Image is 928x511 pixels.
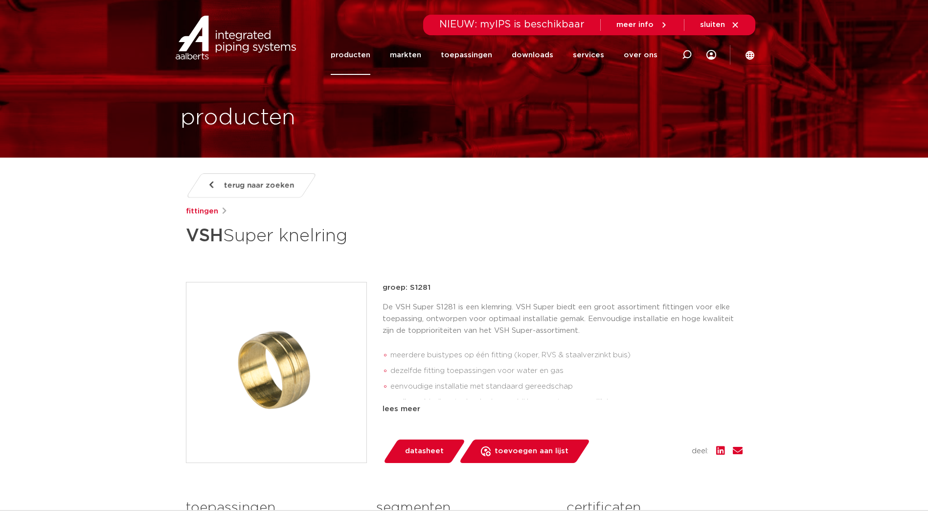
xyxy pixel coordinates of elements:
[512,35,553,75] a: downloads
[390,35,421,75] a: markten
[186,282,366,463] img: Product Image for VSH Super knelring
[616,21,668,29] a: meer info
[700,21,725,28] span: sluiten
[700,21,740,29] a: sluiten
[573,35,604,75] a: services
[383,282,743,294] p: groep: S1281
[692,445,708,457] span: deel:
[186,227,223,245] strong: VSH
[186,221,553,251] h1: Super knelring
[441,35,492,75] a: toepassingen
[390,395,743,410] li: snelle verbindingstechnologie waarbij her-montage mogelijk is
[390,363,743,379] li: dezelfde fitting toepassingen voor water en gas
[383,440,466,463] a: datasheet
[405,443,444,459] span: datasheet
[439,20,585,29] span: NIEUW: myIPS is beschikbaar
[331,35,370,75] a: producten
[706,35,716,75] div: my IPS
[331,35,657,75] nav: Menu
[624,35,657,75] a: over ons
[383,403,743,415] div: lees meer
[390,379,743,395] li: eenvoudige installatie met standaard gereedschap
[495,443,568,459] span: toevoegen aan lijst
[224,178,294,193] span: terug naar zoeken
[185,173,317,198] a: terug naar zoeken
[383,302,743,337] p: De VSH Super S1281 is een klemring. VSH Super biedt een groot assortiment fittingen voor elke toe...
[186,206,218,217] a: fittingen
[616,21,654,28] span: meer info
[181,102,295,134] h1: producten
[390,348,743,363] li: meerdere buistypes op één fitting (koper, RVS & staalverzinkt buis)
